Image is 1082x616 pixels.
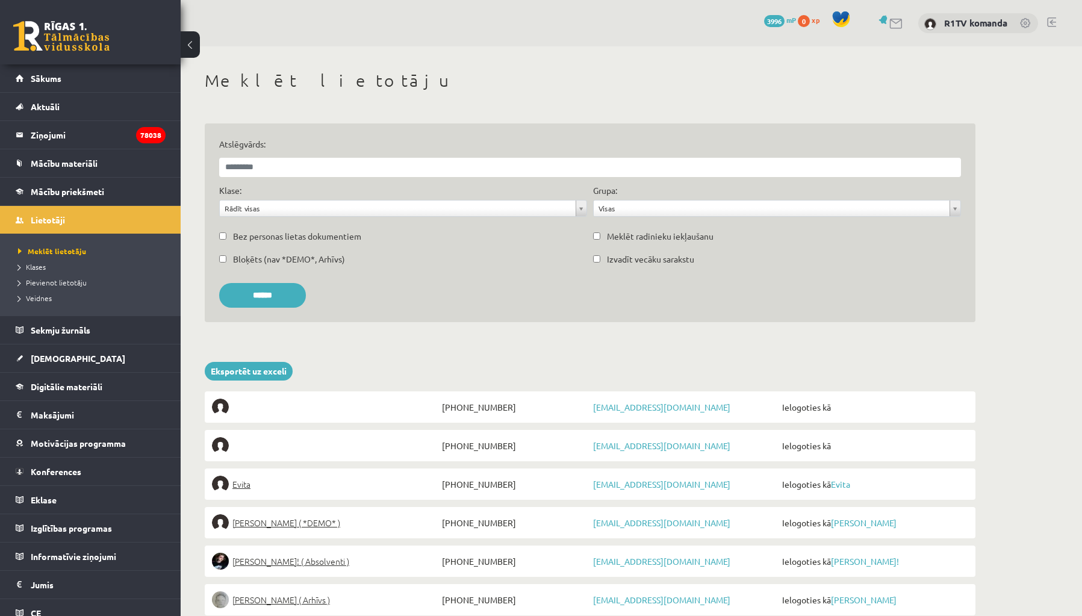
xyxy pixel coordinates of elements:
a: Digitālie materiāli [16,373,166,400]
a: R1TV komanda [944,17,1007,29]
a: Eksportēt uz exceli [205,362,293,381]
i: 78038 [136,127,166,143]
a: 0 xp [798,15,825,25]
span: Mācību priekšmeti [31,186,104,197]
span: Meklēt lietotāju [18,246,86,256]
a: Sākums [16,64,166,92]
span: 3996 [764,15,785,27]
a: Veidnes [18,293,169,303]
span: Motivācijas programma [31,438,126,449]
label: Atslēgvārds: [219,138,961,151]
span: Mācību materiāli [31,158,98,169]
span: Pievienot lietotāju [18,278,87,287]
span: Ielogoties kā [779,553,968,570]
span: Sekmju žurnāls [31,325,90,335]
a: 3996 mP [764,15,796,25]
span: [PHONE_NUMBER] [439,514,590,531]
a: Motivācijas programma [16,429,166,457]
a: [PERSON_NAME]! [831,556,899,567]
span: Ielogoties kā [779,514,968,531]
a: Evita [212,476,439,493]
a: [EMAIL_ADDRESS][DOMAIN_NAME] [593,517,730,528]
label: Klase: [219,184,241,197]
span: Ielogoties kā [779,476,968,493]
a: [PERSON_NAME]! ( Absolventi ) [212,553,439,570]
legend: Ziņojumi [31,121,166,149]
a: [DEMOGRAPHIC_DATA] [16,344,166,372]
a: Konferences [16,458,166,485]
span: 0 [798,15,810,27]
img: Elīna Elizabete Ancveriņa [212,514,229,531]
a: [PERSON_NAME] [831,594,897,605]
span: [PERSON_NAME]! ( Absolventi ) [232,553,349,570]
img: Sofija Anrio-Karlauska! [212,553,229,570]
span: Aktuāli [31,101,60,112]
h1: Meklēt lietotāju [205,70,975,91]
span: Izglītības programas [31,523,112,534]
span: mP [786,15,796,25]
a: Aktuāli [16,93,166,120]
span: [PHONE_NUMBER] [439,437,590,454]
a: Visas [594,201,960,216]
span: [PHONE_NUMBER] [439,553,590,570]
a: Jumis [16,571,166,599]
a: Meklēt lietotāju [18,246,169,257]
span: Jumis [31,579,54,590]
span: Evita [232,476,250,493]
a: Rādīt visas [220,201,586,216]
a: [EMAIL_ADDRESS][DOMAIN_NAME] [593,479,730,490]
span: Veidnes [18,293,52,303]
a: Rīgas 1. Tālmācības vidusskola [13,21,110,51]
a: [EMAIL_ADDRESS][DOMAIN_NAME] [593,556,730,567]
span: xp [812,15,819,25]
a: [EMAIL_ADDRESS][DOMAIN_NAME] [593,440,730,451]
label: Grupa: [593,184,617,197]
span: Ielogoties kā [779,437,968,454]
span: Digitālie materiāli [31,381,102,392]
a: Mācību priekšmeti [16,178,166,205]
a: Eklase [16,486,166,514]
a: Klases [18,261,169,272]
span: [PERSON_NAME] ( *DEMO* ) [232,514,340,531]
a: [PERSON_NAME] ( Arhīvs ) [212,591,439,608]
span: Rādīt visas [225,201,571,216]
a: Pievienot lietotāju [18,277,169,288]
label: Bez personas lietas dokumentiem [233,230,361,243]
a: Evita [831,479,850,490]
span: Eklase [31,494,57,505]
span: [DEMOGRAPHIC_DATA] [31,353,125,364]
img: Evita [212,476,229,493]
a: Sekmju žurnāls [16,316,166,344]
span: [PHONE_NUMBER] [439,591,590,608]
a: Izglītības programas [16,514,166,542]
a: Lietotāji [16,206,166,234]
span: Ielogoties kā [779,591,968,608]
img: R1TV komanda [924,18,936,30]
a: Maksājumi [16,401,166,429]
a: [PERSON_NAME] [831,517,897,528]
span: Lietotāji [31,214,65,225]
span: Visas [599,201,945,216]
a: Mācību materiāli [16,149,166,177]
a: [EMAIL_ADDRESS][DOMAIN_NAME] [593,402,730,412]
span: Sākums [31,73,61,84]
span: [PERSON_NAME] ( Arhīvs ) [232,591,330,608]
span: Ielogoties kā [779,399,968,415]
a: Informatīvie ziņojumi [16,543,166,570]
label: Meklēt radinieku iekļaušanu [607,230,714,243]
a: Ziņojumi78038 [16,121,166,149]
legend: Maksājumi [31,401,166,429]
img: Lelde Braune [212,591,229,608]
span: [PHONE_NUMBER] [439,399,590,415]
span: Informatīvie ziņojumi [31,551,116,562]
span: [PHONE_NUMBER] [439,476,590,493]
a: [EMAIL_ADDRESS][DOMAIN_NAME] [593,594,730,605]
a: [PERSON_NAME] ( *DEMO* ) [212,514,439,531]
label: Izvadīt vecāku sarakstu [607,253,694,266]
span: Klases [18,262,46,272]
span: Konferences [31,466,81,477]
label: Bloķēts (nav *DEMO*, Arhīvs) [233,253,345,266]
